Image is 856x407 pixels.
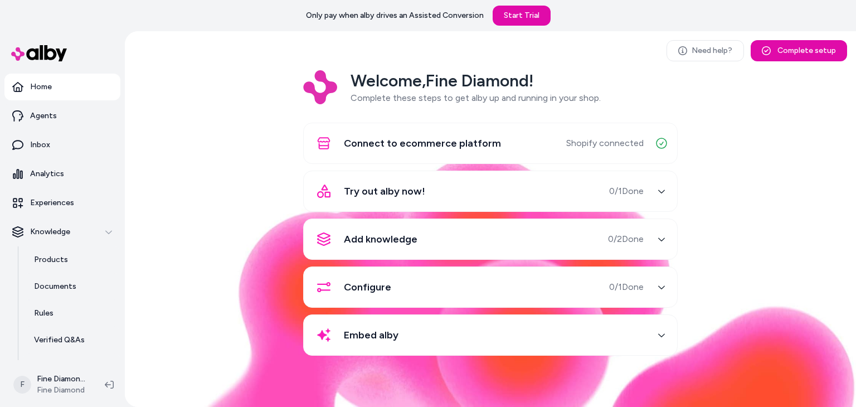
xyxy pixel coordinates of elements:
button: Try out alby now!0/1Done [310,178,670,205]
h2: Welcome, Fine Diamond ! [351,70,601,91]
p: Knowledge [30,226,70,238]
p: Products [34,254,68,265]
a: Home [4,74,120,100]
p: Documents [34,281,76,292]
p: Inbox [30,139,50,151]
p: Home [30,81,52,93]
button: FFine Diamond ShopifyFine Diamond [7,367,96,403]
span: Complete these steps to get alby up and running in your shop. [351,93,601,103]
p: Verified Q&As [34,335,85,346]
img: Logo [303,70,337,104]
p: Only pay when alby drives an Assisted Conversion [306,10,484,21]
button: Configure0/1Done [310,274,670,301]
img: alby Logo [11,45,67,61]
a: Start Trial [493,6,551,26]
a: Verified Q&As [23,327,120,353]
span: F [13,376,31,394]
span: Configure [344,279,391,295]
span: 0 / 2 Done [608,232,644,246]
a: Reviews [23,353,120,380]
p: Experiences [30,197,74,209]
span: Shopify connected [566,137,644,150]
a: Experiences [4,190,120,216]
span: Embed alby [344,327,398,343]
p: Fine Diamond Shopify [37,374,87,385]
a: Products [23,246,120,273]
span: 0 / 1 Done [609,280,644,294]
button: Add knowledge0/2Done [310,226,670,253]
a: Rules [23,300,120,327]
p: Rules [34,308,53,319]
span: 0 / 1 Done [609,185,644,198]
p: Analytics [30,168,64,180]
button: Knowledge [4,219,120,245]
a: Inbox [4,132,120,158]
a: Agents [4,103,120,129]
span: Try out alby now! [344,183,425,199]
a: Analytics [4,161,120,187]
span: Add knowledge [344,231,417,247]
img: alby Bubble [125,153,856,407]
a: Need help? [667,40,744,61]
button: Connect to ecommerce platformShopify connected [310,130,670,157]
button: Embed alby [310,322,670,348]
a: Documents [23,273,120,300]
span: Connect to ecommerce platform [344,135,501,151]
span: Fine Diamond [37,385,87,396]
button: Complete setup [751,40,847,61]
p: Agents [30,110,57,122]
